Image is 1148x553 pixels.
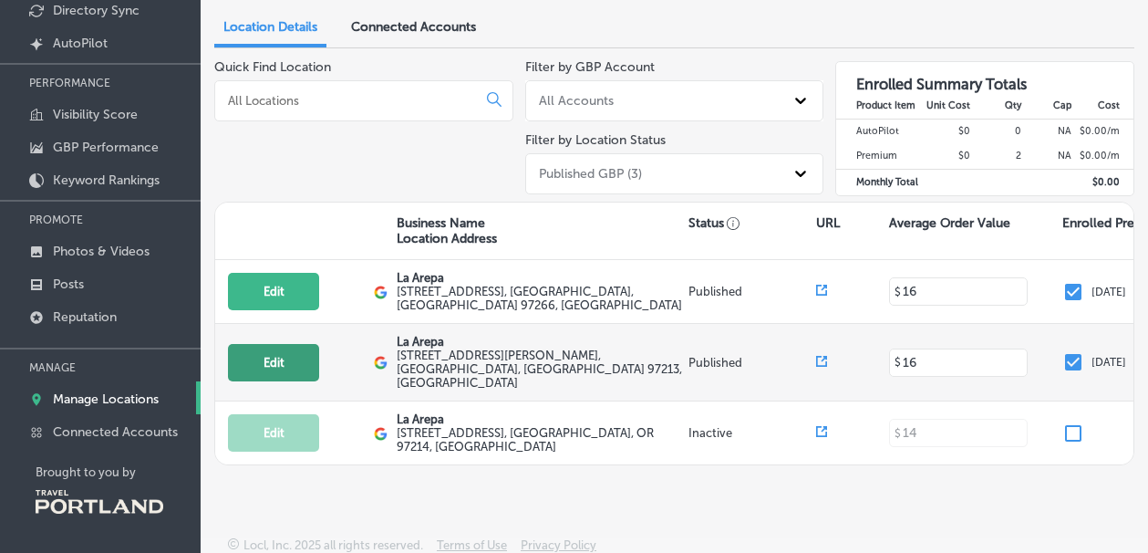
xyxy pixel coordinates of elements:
[397,412,684,426] p: La Arepa
[921,144,972,170] td: $0
[53,140,159,155] p: GBP Performance
[836,170,921,195] td: Monthly Total
[1072,119,1133,144] td: $ 0.00 /m
[223,19,317,35] span: Location Details
[921,119,972,144] td: $0
[1091,356,1126,369] p: [DATE]
[397,426,684,454] label: [STREET_ADDRESS] , [GEOGRAPHIC_DATA], OR 97214, [GEOGRAPHIC_DATA]
[53,391,159,407] p: Manage Locations
[243,538,423,552] p: Locl, Inc. 2025 all rights reserved.
[53,107,138,122] p: Visibility Score
[397,271,684,285] p: La Arepa
[971,93,1022,119] th: Qty
[53,172,160,188] p: Keyword Rankings
[1072,93,1133,119] th: Cost
[226,92,472,109] input: All Locations
[836,119,921,144] td: AutoPilot
[688,215,816,231] p: Status
[971,119,1022,144] td: 0
[856,99,915,111] strong: Product Item
[397,349,684,390] label: [STREET_ADDRESS][PERSON_NAME] , [GEOGRAPHIC_DATA], [GEOGRAPHIC_DATA] 97213, [GEOGRAPHIC_DATA]
[539,166,642,182] div: Published GBP (3)
[895,356,901,369] p: $
[36,465,201,479] p: Brought to you by
[1072,170,1133,195] td: $ 0.00
[816,215,840,231] p: URL
[53,276,84,292] p: Posts
[53,36,108,51] p: AutoPilot
[36,490,163,514] img: Travel Portland
[1072,144,1133,170] td: $ 0.00 /m
[397,215,497,246] p: Business Name Location Address
[53,3,140,18] p: Directory Sync
[1022,144,1073,170] td: NA
[895,286,901,298] p: $
[1091,286,1126,298] p: [DATE]
[1022,93,1073,119] th: Cap
[921,93,972,119] th: Unit Cost
[53,244,150,259] p: Photos & Videos
[1022,119,1073,144] td: NA
[971,144,1022,170] td: 2
[374,286,388,299] img: logo
[228,344,319,381] button: Edit
[228,273,319,310] button: Edit
[374,427,388,441] img: logo
[539,93,614,109] div: All Accounts
[688,356,816,370] p: Published
[53,309,117,325] p: Reputation
[836,144,921,170] td: Premium
[397,285,684,312] label: [STREET_ADDRESS] , [GEOGRAPHIC_DATA], [GEOGRAPHIC_DATA] 97266, [GEOGRAPHIC_DATA]
[688,285,816,298] p: Published
[53,424,178,440] p: Connected Accounts
[351,19,476,35] span: Connected Accounts
[889,215,1010,231] p: Average Order Value
[688,426,816,440] p: Inactive
[525,59,655,75] label: Filter by GBP Account
[374,356,388,370] img: logo
[836,62,1133,93] h3: Enrolled Summary Totals
[214,59,331,75] label: Quick Find Location
[228,414,319,452] button: Edit
[525,132,666,148] label: Filter by Location Status
[397,335,684,349] p: La Arepa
